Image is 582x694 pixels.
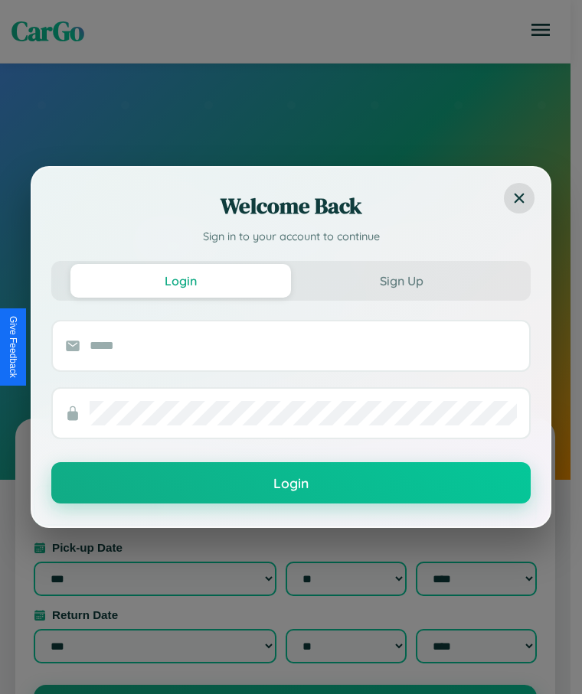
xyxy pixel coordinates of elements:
div: Give Feedback [8,316,18,378]
p: Sign in to your account to continue [51,229,531,246]
button: Login [51,462,531,503]
h2: Welcome Back [51,191,531,221]
button: Sign Up [291,264,512,298]
button: Login [70,264,291,298]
